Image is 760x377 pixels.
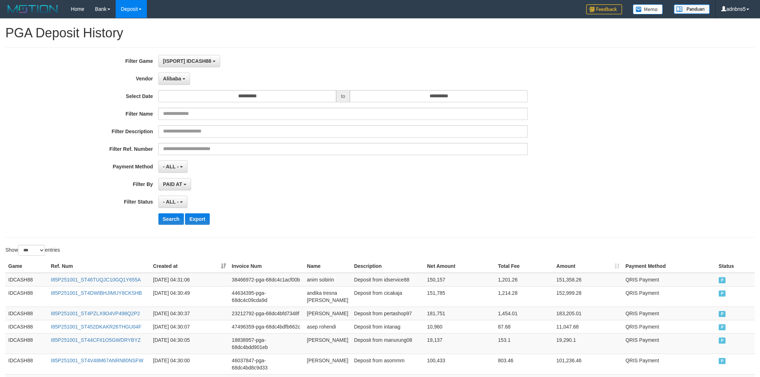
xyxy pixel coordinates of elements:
[304,354,351,374] td: [PERSON_NAME]
[336,90,350,102] span: to
[304,320,351,333] td: asep rohendi
[18,245,45,256] select: Showentries
[229,307,304,320] td: 23212792-pga-68dc4bfd7348f
[5,245,60,256] label: Show entries
[150,260,229,273] th: Created at: activate to sort column ascending
[5,273,48,287] td: IDCASH88
[150,307,229,320] td: [DATE] 04:30:37
[424,320,495,333] td: 10,960
[304,333,351,354] td: [PERSON_NAME]
[622,320,715,333] td: QRIS Payment
[51,277,141,283] a: I85P251001_ST46TUQJC10GQ1Y655A
[674,4,710,14] img: panduan.png
[51,358,144,363] a: I85P251001_ST4V48M67ANRN80NSFW
[304,307,351,320] td: [PERSON_NAME]
[495,286,553,307] td: 1,214.28
[351,320,424,333] td: Deposit from intanag
[51,311,140,316] a: I85P251001_ST4PZLX9O4VP498Q2P2
[633,4,663,14] img: Button%20Memo.svg
[553,286,622,307] td: 152,999.28
[163,76,181,82] span: Alibaba
[5,26,755,40] h1: PGA Deposit History
[229,354,304,374] td: 46037847-pga-68dc4bd8c9d33
[351,273,424,287] td: Deposit from idservice88
[424,273,495,287] td: 150,157
[719,324,726,330] span: PAID
[51,337,141,343] a: I85P251001_ST44CFII1O5GWDRYBYZ
[553,273,622,287] td: 151,358.26
[229,333,304,354] td: 18838957-pga-68dc4bdd901eb
[424,354,495,374] td: 100,433
[622,273,715,287] td: QRIS Payment
[424,307,495,320] td: 181,751
[51,324,142,330] a: I85P251001_ST452DKAKR26THGU04F
[424,260,495,273] th: Net Amount
[351,260,424,273] th: Description
[351,333,424,354] td: Deposit from manurung08
[304,273,351,287] td: anim sobirin
[158,213,184,225] button: Search
[48,260,150,273] th: Ref. Num
[351,286,424,307] td: Deposit from cicakaja
[586,4,622,14] img: Feedback.jpg
[495,333,553,354] td: 153.1
[5,260,48,273] th: Game
[158,73,190,85] button: Alibaba
[163,199,179,205] span: - ALL -
[351,354,424,374] td: Deposit from asommm
[622,260,715,273] th: Payment Method
[158,178,191,190] button: PAID AT
[553,307,622,320] td: 183,205.01
[229,286,304,307] td: 44634395-pga-68dc4c09cda9d
[304,286,351,307] td: andika tresna [PERSON_NAME]
[5,307,48,320] td: IDCASH88
[719,311,726,317] span: PAID
[495,273,553,287] td: 1,201.26
[553,333,622,354] td: 19,290.1
[553,260,622,273] th: Amount: activate to sort column ascending
[622,286,715,307] td: QRIS Payment
[150,286,229,307] td: [DATE] 04:30:49
[150,273,229,287] td: [DATE] 04:31:06
[424,333,495,354] td: 19,137
[424,286,495,307] td: 151,785
[719,277,726,283] span: PAID
[622,333,715,354] td: QRIS Payment
[51,290,142,296] a: I85P251001_ST4DWIBHJIMUY8CKSHB
[158,196,187,208] button: - ALL -
[150,333,229,354] td: [DATE] 04:30:05
[622,307,715,320] td: QRIS Payment
[158,55,220,67] button: [ISPORT] IDCASH88
[495,260,553,273] th: Total Fee
[158,160,187,173] button: - ALL -
[719,290,726,297] span: PAID
[495,307,553,320] td: 1,454.01
[719,338,726,344] span: PAID
[304,260,351,273] th: Name
[229,260,304,273] th: Invoice Num
[185,213,209,225] button: Export
[495,354,553,374] td: 803.46
[553,320,622,333] td: 11,047.68
[150,354,229,374] td: [DATE] 04:30:00
[622,354,715,374] td: QRIS Payment
[229,320,304,333] td: 47496359-pga-68dc4bdfb662c
[495,320,553,333] td: 87.68
[719,358,726,364] span: PAID
[5,320,48,333] td: IDCASH88
[716,260,755,273] th: Status
[163,181,182,187] span: PAID AT
[351,307,424,320] td: Deposit from pertashop97
[150,320,229,333] td: [DATE] 04:30:07
[163,58,212,64] span: [ISPORT] IDCASH88
[553,354,622,374] td: 101,236.46
[163,164,179,169] span: - ALL -
[5,333,48,354] td: IDCASH88
[229,273,304,287] td: 38466972-pga-68dc4c1acf00b
[5,4,60,14] img: MOTION_logo.png
[5,286,48,307] td: IDCASH88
